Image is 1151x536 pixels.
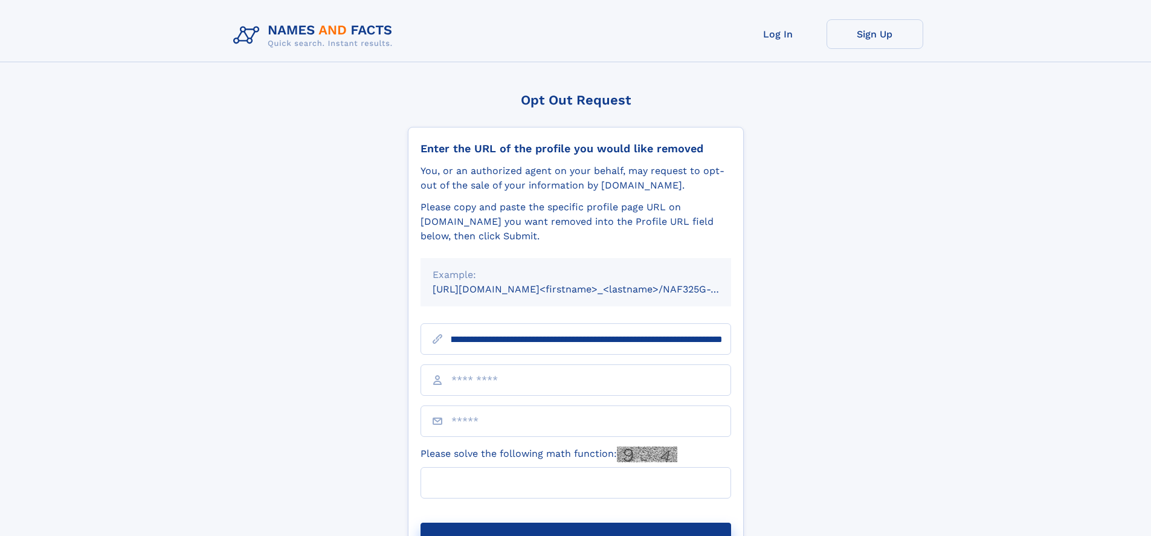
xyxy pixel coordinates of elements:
[421,447,677,462] label: Please solve the following math function:
[421,200,731,244] div: Please copy and paste the specific profile page URL on [DOMAIN_NAME] you want removed into the Pr...
[421,142,731,155] div: Enter the URL of the profile you would like removed
[827,19,923,49] a: Sign Up
[421,164,731,193] div: You, or an authorized agent on your behalf, may request to opt-out of the sale of your informatio...
[433,283,754,295] small: [URL][DOMAIN_NAME]<firstname>_<lastname>/NAF325G-xxxxxxxx
[433,268,719,282] div: Example:
[730,19,827,49] a: Log In
[228,19,402,52] img: Logo Names and Facts
[408,92,744,108] div: Opt Out Request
